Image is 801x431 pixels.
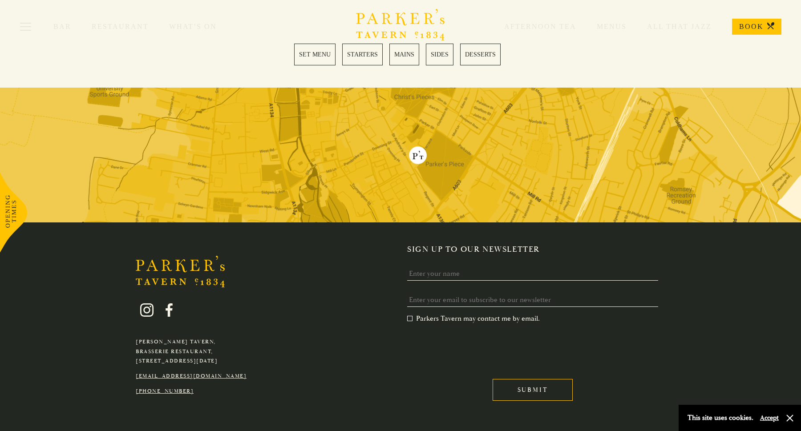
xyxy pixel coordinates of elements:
[493,379,573,401] input: Submit
[136,373,247,379] a: [EMAIL_ADDRESS][DOMAIN_NAME]
[407,314,540,323] label: Parkers Tavern may contact me by email.
[460,44,501,65] a: 5 / 5
[407,267,658,281] input: Enter your name
[389,44,419,65] a: 3 / 5
[688,411,753,424] p: This site uses cookies.
[760,414,779,422] button: Accept
[294,44,336,65] a: 1 / 5
[407,330,542,365] iframe: reCAPTCHA
[136,388,194,395] a: [PHONE_NUMBER]
[407,293,658,307] input: Enter your email to subscribe to our newsletter
[136,337,247,366] p: [PERSON_NAME] Tavern, Brasserie Restaurant, [STREET_ADDRESS][DATE]
[785,414,794,423] button: Close and accept
[342,44,383,65] a: 2 / 5
[407,245,665,254] h2: Sign up to our newsletter
[426,44,453,65] a: 4 / 5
